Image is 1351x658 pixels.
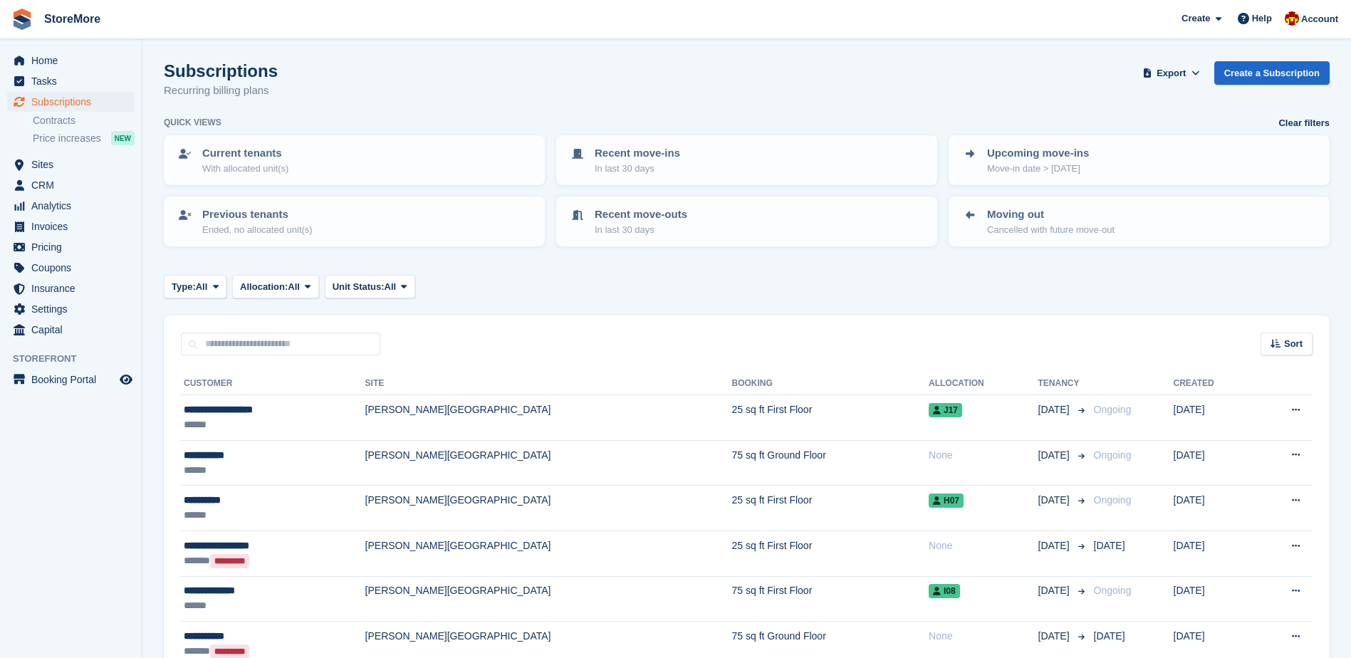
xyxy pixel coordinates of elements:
[732,440,929,486] td: 75 sq ft Ground Floor
[595,223,687,237] p: In last 30 days
[1094,630,1125,642] span: [DATE]
[33,130,135,146] a: Price increases NEW
[7,237,135,257] a: menu
[31,299,117,319] span: Settings
[929,538,1038,553] div: None
[325,275,415,298] button: Unit Status: All
[31,175,117,195] span: CRM
[987,145,1089,162] p: Upcoming move-ins
[7,155,135,174] a: menu
[7,258,135,278] a: menu
[172,280,196,294] span: Type:
[1284,337,1303,351] span: Sort
[38,7,106,31] a: StoreMore
[1038,583,1073,598] span: [DATE]
[202,223,313,237] p: Ended, no allocated unit(s)
[1214,61,1330,85] a: Create a Subscription
[365,440,732,486] td: [PERSON_NAME][GEOGRAPHIC_DATA]
[1094,585,1132,596] span: Ongoing
[111,131,135,145] div: NEW
[1094,449,1132,461] span: Ongoing
[31,71,117,91] span: Tasks
[31,155,117,174] span: Sites
[929,493,964,508] span: H07
[181,372,365,395] th: Customer
[165,137,543,184] a: Current tenants With allocated unit(s)
[950,198,1328,245] a: Moving out Cancelled with future move-out
[202,145,288,162] p: Current tenants
[950,137,1328,184] a: Upcoming move-ins Move-in date > [DATE]
[1278,116,1330,130] a: Clear filters
[987,207,1115,223] p: Moving out
[31,320,117,340] span: Capital
[164,275,226,298] button: Type: All
[164,83,278,99] p: Recurring billing plans
[1174,440,1254,486] td: [DATE]
[164,61,278,80] h1: Subscriptions
[1157,66,1186,80] span: Export
[1174,372,1254,395] th: Created
[7,299,135,319] a: menu
[7,175,135,195] a: menu
[732,372,929,395] th: Booking
[365,576,732,622] td: [PERSON_NAME][GEOGRAPHIC_DATA]
[288,280,300,294] span: All
[929,584,960,598] span: I08
[1038,402,1073,417] span: [DATE]
[1038,372,1088,395] th: Tenancy
[1094,494,1132,506] span: Ongoing
[732,576,929,622] td: 75 sq ft First Floor
[33,132,101,145] span: Price increases
[7,51,135,70] a: menu
[929,372,1038,395] th: Allocation
[11,9,33,30] img: stora-icon-8386f47178a22dfd0bd8f6a31ec36ba5ce8667c1dd55bd0f319d3a0aa187defe.svg
[732,486,929,531] td: 25 sq ft First Floor
[987,223,1115,237] p: Cancelled with future move-out
[202,162,288,176] p: With allocated unit(s)
[333,280,385,294] span: Unit Status:
[929,629,1038,644] div: None
[196,280,208,294] span: All
[33,114,135,127] a: Contracts
[31,51,117,70] span: Home
[929,448,1038,463] div: None
[1301,12,1338,26] span: Account
[13,352,142,366] span: Storefront
[1174,486,1254,531] td: [DATE]
[1038,538,1073,553] span: [DATE]
[31,92,117,112] span: Subscriptions
[1038,629,1073,644] span: [DATE]
[365,486,732,531] td: [PERSON_NAME][GEOGRAPHIC_DATA]
[987,162,1089,176] p: Move-in date > [DATE]
[7,320,135,340] a: menu
[1038,448,1073,463] span: [DATE]
[31,258,117,278] span: Coupons
[7,278,135,298] a: menu
[7,370,135,390] a: menu
[7,92,135,112] a: menu
[31,196,117,216] span: Analytics
[929,403,962,417] span: J17
[1094,540,1125,551] span: [DATE]
[558,137,936,184] a: Recent move-ins In last 30 days
[1094,404,1132,415] span: Ongoing
[31,278,117,298] span: Insurance
[7,196,135,216] a: menu
[365,531,732,576] td: [PERSON_NAME][GEOGRAPHIC_DATA]
[7,216,135,236] a: menu
[732,395,929,441] td: 25 sq ft First Floor
[1038,493,1073,508] span: [DATE]
[1252,11,1272,26] span: Help
[595,162,680,176] p: In last 30 days
[165,198,543,245] a: Previous tenants Ended, no allocated unit(s)
[1174,395,1254,441] td: [DATE]
[31,216,117,236] span: Invoices
[118,371,135,388] a: Preview store
[202,207,313,223] p: Previous tenants
[385,280,397,294] span: All
[1182,11,1210,26] span: Create
[595,145,680,162] p: Recent move-ins
[365,395,732,441] td: [PERSON_NAME][GEOGRAPHIC_DATA]
[232,275,319,298] button: Allocation: All
[240,280,288,294] span: Allocation:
